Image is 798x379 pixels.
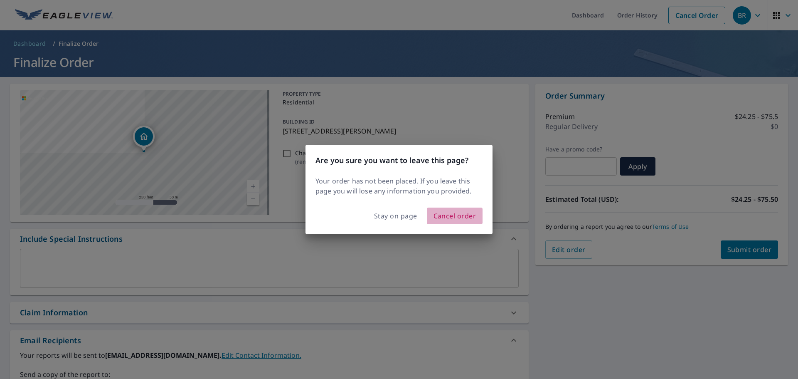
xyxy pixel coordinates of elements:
[427,208,483,224] button: Cancel order
[374,210,417,222] span: Stay on page
[368,208,424,224] button: Stay on page
[433,210,476,222] span: Cancel order
[315,155,483,166] h3: Are you sure you want to leave this page?
[315,176,483,196] p: Your order has not been placed. If you leave this page you will lose any information you provided.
